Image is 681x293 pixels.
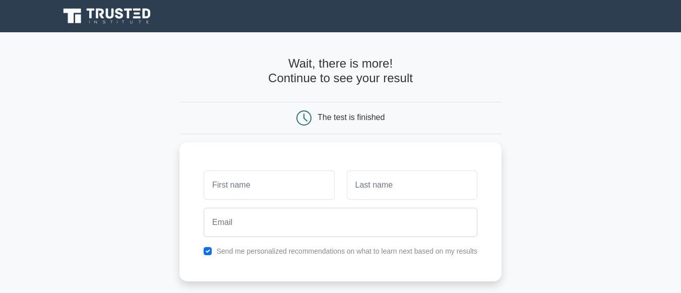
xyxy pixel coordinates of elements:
[204,170,334,200] input: First name
[318,113,385,122] div: The test is finished
[204,208,477,237] input: Email
[216,247,477,255] label: Send me personalized recommendations on what to learn next based on my results
[347,170,477,200] input: Last name
[179,56,502,86] h4: Wait, there is more! Continue to see your result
